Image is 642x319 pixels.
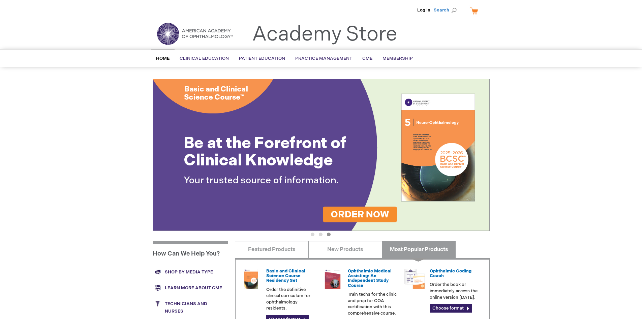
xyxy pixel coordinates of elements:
a: Most Popular Products [382,241,456,258]
a: Academy Store [252,22,397,47]
span: Patient Education [239,56,285,61]
button: 2 of 3 [319,233,323,236]
button: 3 of 3 [327,233,331,236]
a: Basic and Clinical Science Course Residency Set [266,268,305,284]
img: codngu_60.png [404,269,425,289]
p: Train techs for the clinic and prep for COA certification with this comprehensive course. [348,291,399,316]
span: CME [362,56,372,61]
span: Search [434,3,459,17]
a: New Products [308,241,382,258]
img: 02850963u_47.png [241,269,261,289]
p: Order the definitive clinical curriculum for ophthalmology residents. [266,287,317,312]
img: 0219007u_51.png [323,269,343,289]
a: Technicians and nurses [153,296,228,319]
span: Clinical Education [180,56,229,61]
span: Membership [383,56,413,61]
h1: How Can We Help You? [153,241,228,264]
span: Practice Management [295,56,352,61]
a: Featured Products [235,241,309,258]
a: Choose format [430,304,472,313]
a: Learn more about CME [153,280,228,296]
a: Log In [417,7,430,13]
button: 1 of 3 [311,233,314,236]
a: Ophthalmic Medical Assisting: An Independent Study Course [348,268,392,288]
a: Shop by media type [153,264,228,280]
a: Ophthalmic Coding Coach [430,268,471,278]
p: Order the book or immediately access the online version [DATE]. [430,282,481,300]
span: Home [156,56,170,61]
